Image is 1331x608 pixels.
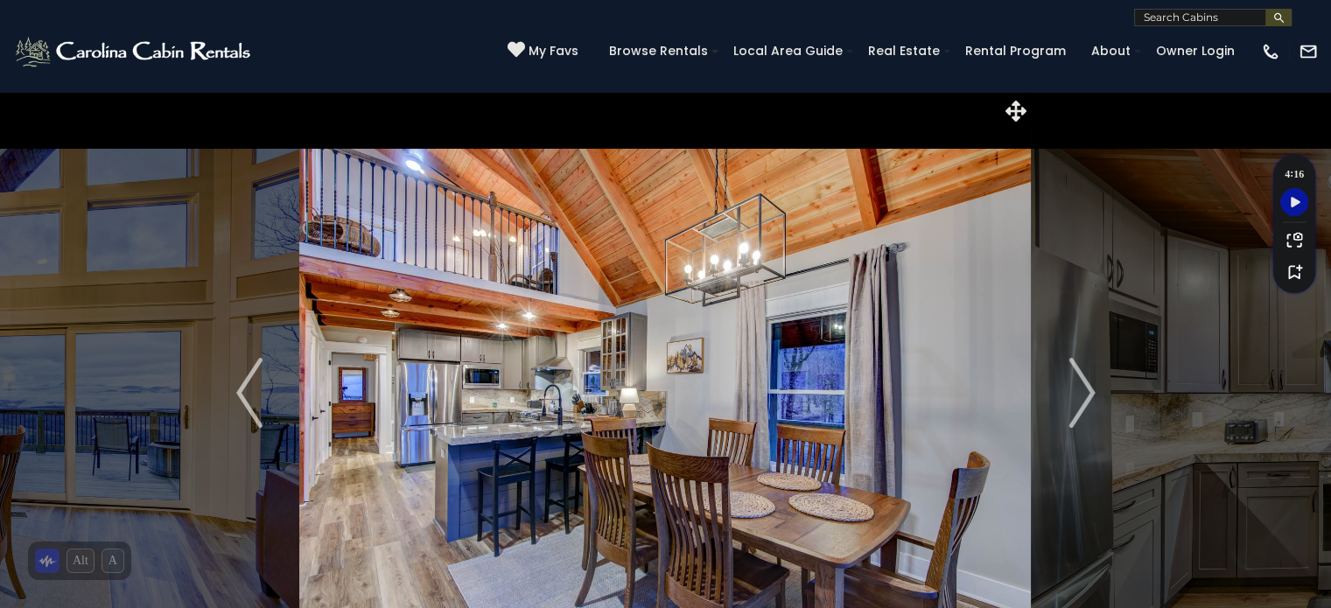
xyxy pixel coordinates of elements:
[725,38,851,65] a: Local Area Guide
[529,42,578,60] span: My Favs
[236,358,263,428] img: arrow
[1147,38,1243,65] a: Owner Login
[508,41,583,61] a: My Favs
[859,38,949,65] a: Real Estate
[956,38,1075,65] a: Rental Program
[1261,42,1280,61] img: phone-regular-white.png
[1299,42,1318,61] img: mail-regular-white.png
[1068,358,1095,428] img: arrow
[13,34,256,69] img: White-1-2.png
[600,38,717,65] a: Browse Rentals
[1082,38,1139,65] a: About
